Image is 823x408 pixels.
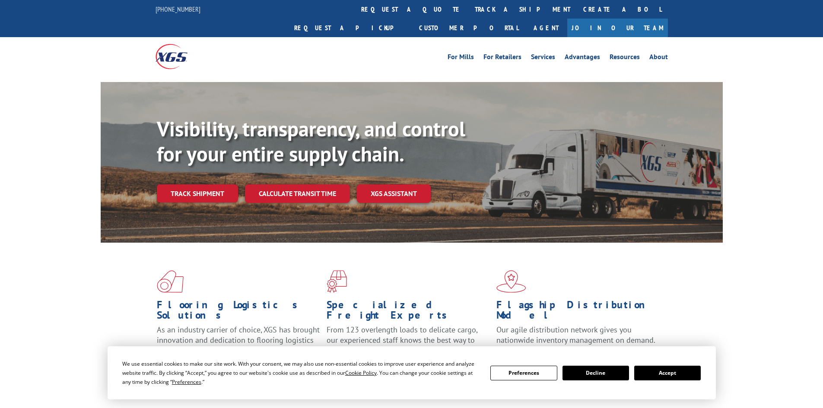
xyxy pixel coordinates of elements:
span: As an industry carrier of choice, XGS has brought innovation and dedication to flooring logistics... [157,325,320,355]
a: Services [531,54,555,63]
a: For Retailers [483,54,521,63]
a: For Mills [448,54,474,63]
h1: Flagship Distribution Model [496,300,660,325]
a: About [649,54,668,63]
img: xgs-icon-focused-on-flooring-red [327,270,347,293]
b: Visibility, transparency, and control for your entire supply chain. [157,115,465,167]
button: Decline [562,366,629,380]
img: xgs-icon-total-supply-chain-intelligence-red [157,270,184,293]
a: Customer Portal [413,19,525,37]
span: Preferences [172,378,201,386]
a: Advantages [565,54,600,63]
div: Cookie Consent Prompt [108,346,716,399]
p: From 123 overlength loads to delicate cargo, our experienced staff knows the best way to move you... [327,325,490,363]
a: Track shipment [157,184,238,202]
button: Preferences [490,366,557,380]
span: Our agile distribution network gives you nationwide inventory management on demand. [496,325,655,345]
img: xgs-icon-flagship-distribution-model-red [496,270,526,293]
a: Calculate transit time [245,184,350,203]
a: Resources [610,54,640,63]
button: Accept [634,366,701,380]
span: Cookie Policy [345,369,377,376]
a: Request a pickup [288,19,413,37]
a: Join Our Team [567,19,668,37]
h1: Specialized Freight Experts [327,300,490,325]
a: XGS ASSISTANT [357,184,431,203]
h1: Flooring Logistics Solutions [157,300,320,325]
a: [PHONE_NUMBER] [156,5,200,13]
a: Agent [525,19,567,37]
div: We use essential cookies to make our site work. With your consent, we may also use non-essential ... [122,359,480,386]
